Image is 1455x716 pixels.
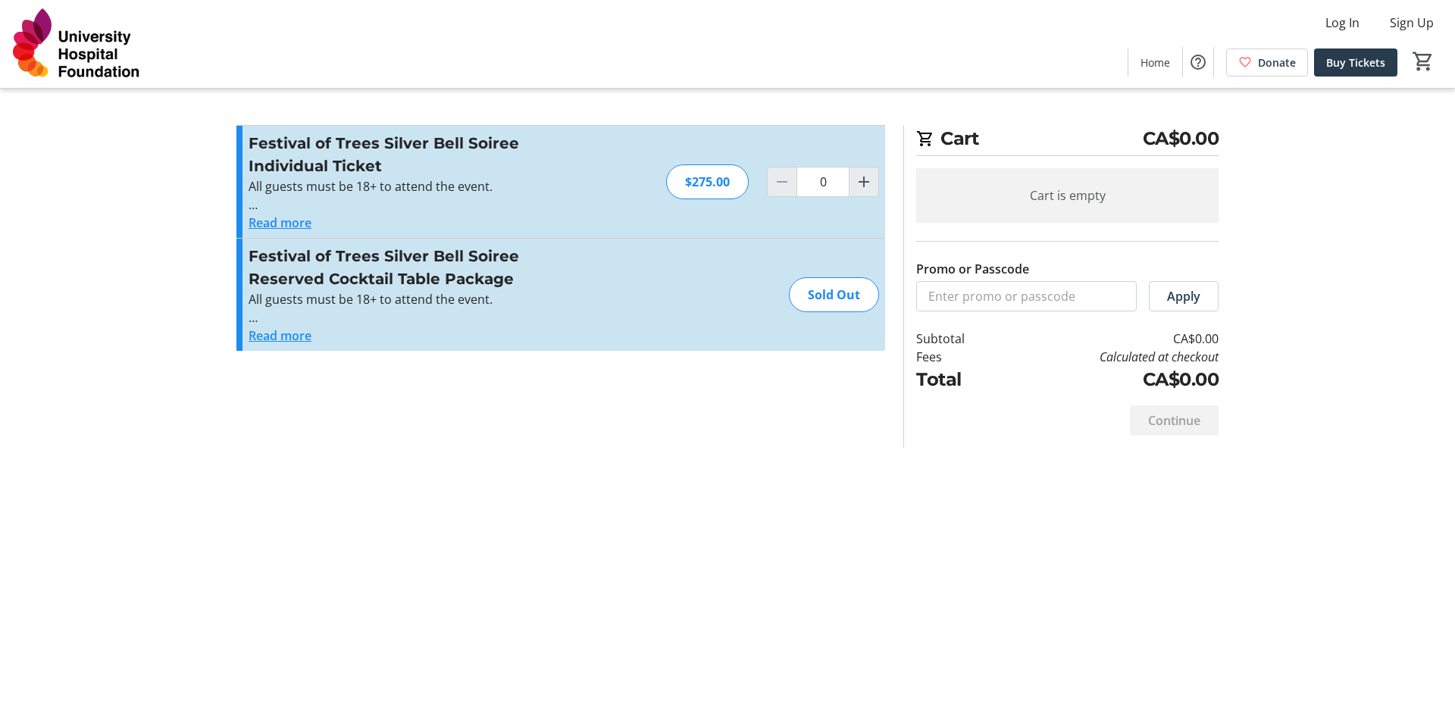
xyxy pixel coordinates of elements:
button: Read more [249,327,311,345]
td: Subtotal [916,330,1004,348]
a: Home [1128,48,1182,77]
input: Enter promo or passcode [916,281,1137,311]
button: Log In [1313,11,1372,35]
td: Total [916,366,1004,393]
span: Apply [1167,287,1200,305]
td: CA$0.00 [1004,330,1219,348]
img: University Hospital Foundation's Logo [9,6,144,82]
label: Promo or Passcode [916,260,1029,278]
h2: Cart [916,125,1219,156]
h3: Festival of Trees Silver Bell Soiree Individual Ticket [249,132,580,177]
a: Donate [1226,48,1308,77]
h3: Festival of Trees Silver Bell Soiree Reserved Cocktail Table Package [249,245,580,290]
span: Log In [1325,14,1360,32]
button: Cart [1410,48,1437,75]
div: Cart is empty [916,168,1219,223]
button: Increment by one [850,167,878,196]
span: Buy Tickets [1326,55,1385,70]
td: CA$0.00 [1004,366,1219,393]
button: Help [1183,47,1213,77]
p: All guests must be 18+ to attend the event. [249,177,580,195]
button: Sign Up [1378,11,1446,35]
span: Sign Up [1390,14,1434,32]
a: Buy Tickets [1314,48,1397,77]
input: Festival of Trees Silver Bell Soiree Individual Ticket Quantity [796,167,850,197]
td: Calculated at checkout [1004,348,1219,366]
span: Donate [1258,55,1296,70]
button: Read more [249,214,311,232]
span: CA$0.00 [1143,125,1219,152]
p: All guests must be 18+ to attend the event. [249,290,580,308]
div: Sold Out [789,277,879,312]
div: $275.00 [666,164,749,199]
td: Fees [916,348,1004,366]
span: Home [1141,55,1170,70]
button: Apply [1149,281,1219,311]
